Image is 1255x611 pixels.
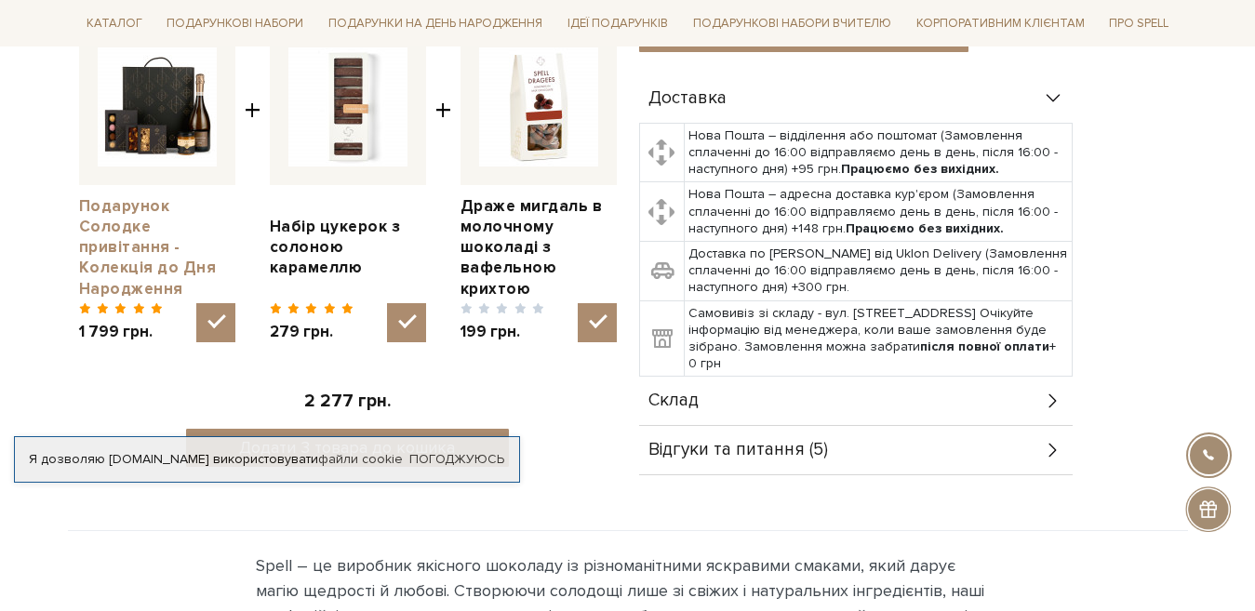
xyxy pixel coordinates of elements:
[270,322,354,342] span: 279 грн.
[648,90,727,107] span: Доставка
[79,9,150,38] a: Каталог
[304,391,391,412] span: 2 277 грн.
[461,196,617,299] a: Драже мигдаль в молочному шоколаді з вафельною крихтою
[920,339,1049,354] b: після повної оплати
[684,123,1072,182] td: Нова Пошта – відділення або поштомат (Замовлення сплаченні до 16:00 відправляємо день в день, піс...
[909,9,1092,38] a: Корпоративним клієнтам
[159,9,311,38] a: Подарункові набори
[318,451,403,467] a: файли cookie
[79,196,235,299] a: Подарунок Солодке привітання - Колекція до Дня Народження
[560,9,675,38] a: Ідеї подарунків
[479,47,598,166] img: Драже мигдаль в молочному шоколаді з вафельною крихтою
[1101,9,1176,38] a: Про Spell
[409,451,504,468] a: Погоджуюсь
[186,429,509,467] button: Додати 3 товара до кошика
[435,29,451,342] span: +
[684,300,1072,377] td: Самовивіз зі складу - вул. [STREET_ADDRESS] Очікуйте інформацію від менеджера, коли ваше замовлен...
[648,442,828,458] span: Відгуки та питання (5)
[461,322,545,342] span: 199 грн.
[684,242,1072,301] td: Доставка по [PERSON_NAME] від Uklon Delivery (Замовлення сплаченні до 16:00 відправляємо день в д...
[98,47,217,166] img: Подарунок Солодке привітання - Колекція до Дня Народження
[288,47,407,166] img: Набір цукерок з солоною карамеллю
[684,182,1072,242] td: Нова Пошта – адресна доставка кур'єром (Замовлення сплаченні до 16:00 відправляємо день в день, п...
[648,392,699,409] span: Склад
[245,29,260,342] span: +
[841,161,999,177] b: Працюємо без вихідних.
[79,322,164,342] span: 1 799 грн.
[686,7,899,39] a: Подарункові набори Вчителю
[846,220,1004,236] b: Працюємо без вихідних.
[15,451,519,468] div: Я дозволяю [DOMAIN_NAME] використовувати
[270,217,426,278] a: Набір цукерок з солоною карамеллю
[321,9,550,38] a: Подарунки на День народження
